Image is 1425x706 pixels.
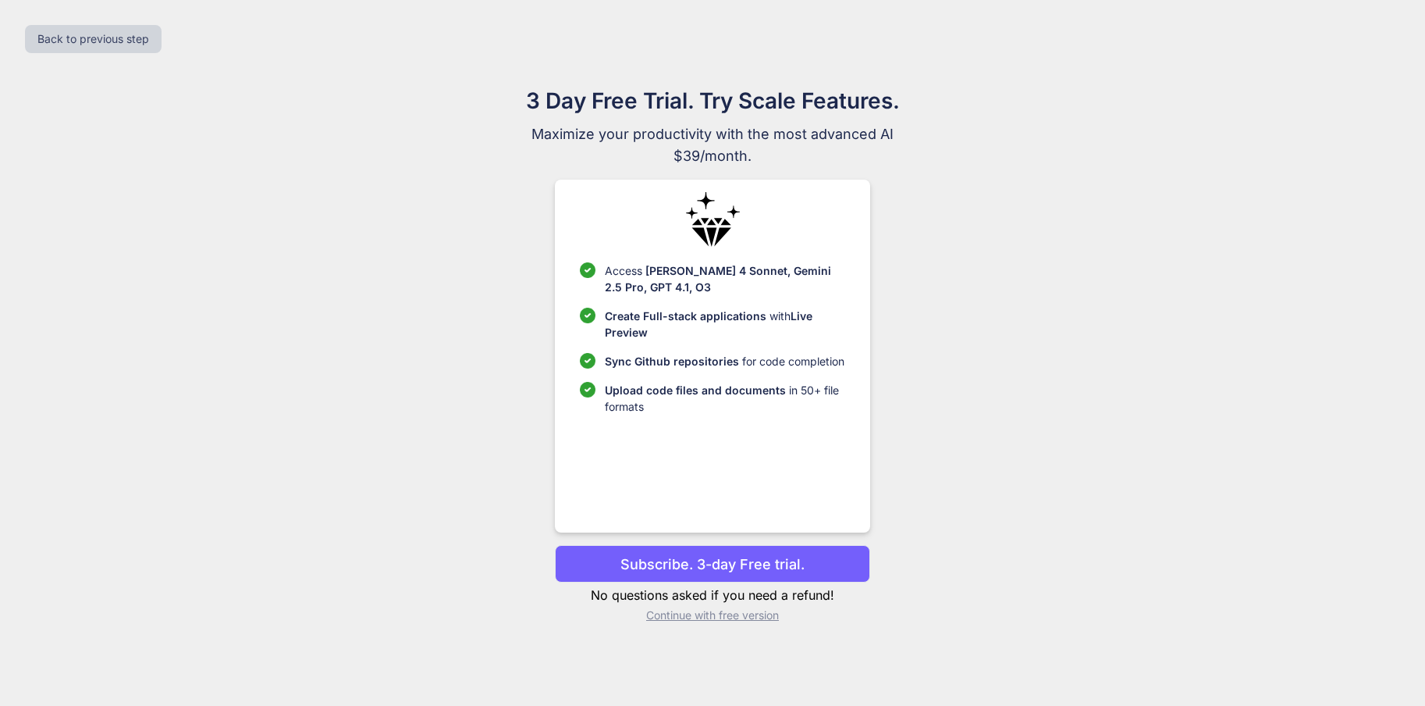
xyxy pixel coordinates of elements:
p: in 50+ file formats [605,382,844,415]
button: Subscribe. 3-day Free trial. [555,545,869,583]
img: checklist [580,353,595,369]
img: checklist [580,308,595,323]
img: checklist [580,382,595,398]
p: Subscribe. 3-day Free trial. [620,554,805,575]
span: Maximize your productivity with the most advanced AI [450,123,975,145]
img: checklist [580,262,595,278]
button: Back to previous step [25,25,162,53]
span: Upload code files and documents [605,383,786,397]
p: Access [605,262,844,295]
span: [PERSON_NAME] 4 Sonnet, Gemini 2.5 Pro, GPT 4.1, O3 [605,264,831,294]
p: No questions asked if you need a refund! [555,586,869,604]
span: $39/month. [450,145,975,167]
h1: 3 Day Free Trial. Try Scale Features. [450,84,975,117]
p: for code completion [605,353,844,369]
span: Create Full-stack applications [605,309,769,323]
span: Sync Github repositories [605,355,739,368]
p: Continue with free version [555,608,869,623]
p: with [605,308,844,341]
